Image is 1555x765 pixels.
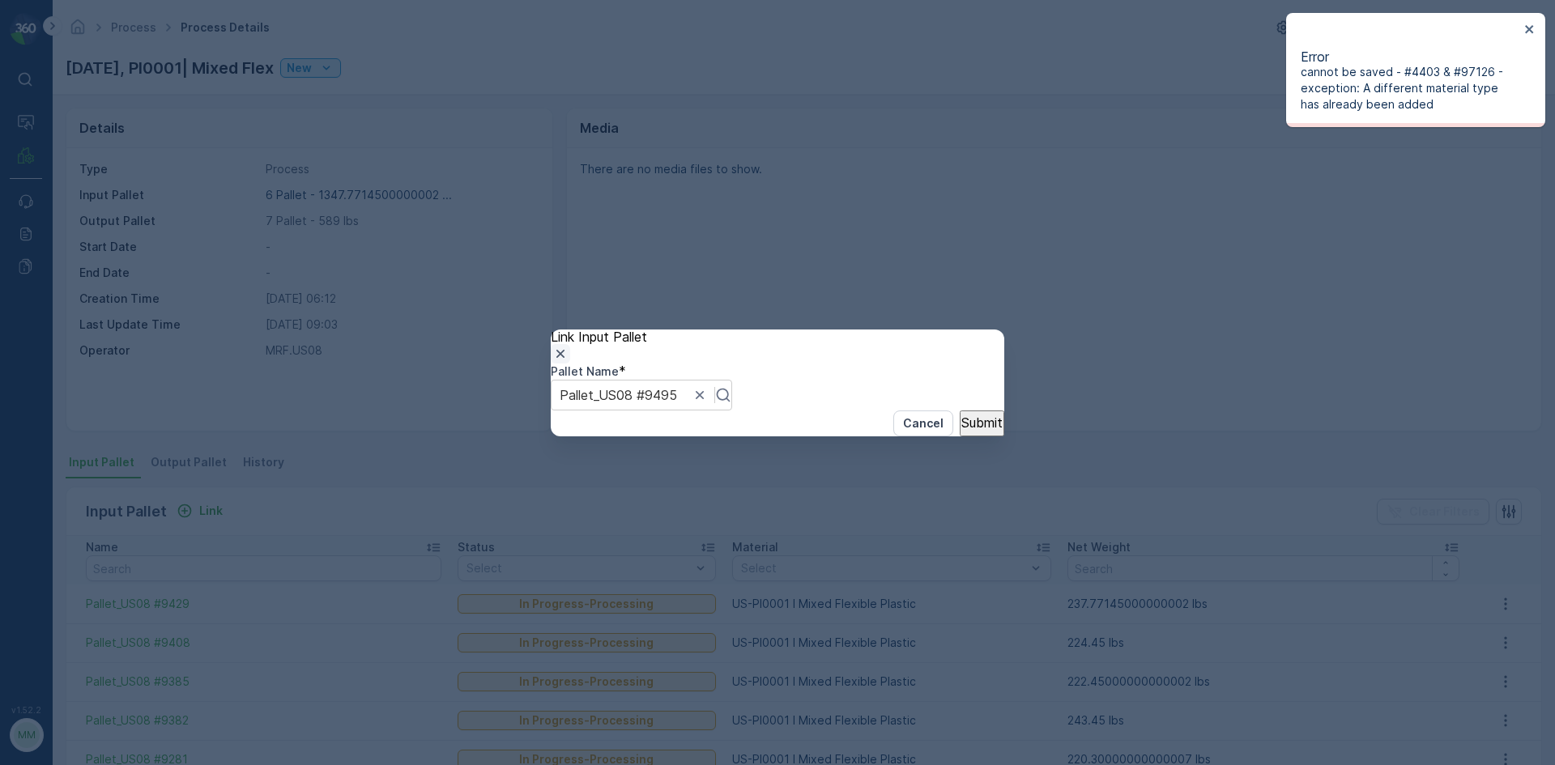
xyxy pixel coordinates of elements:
[960,410,1004,436] button: Submit
[893,410,953,436] button: Cancel
[1301,49,1519,64] p: Error
[1301,64,1519,113] p: cannot be saved - #4403 & #97126 - exception: A different material type has already been added
[1524,23,1536,38] button: close
[903,415,944,431] p: Cancel
[961,415,1003,430] p: Submit
[551,329,1004,344] p: Link Input Pallet
[551,364,619,378] label: Pallet Name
